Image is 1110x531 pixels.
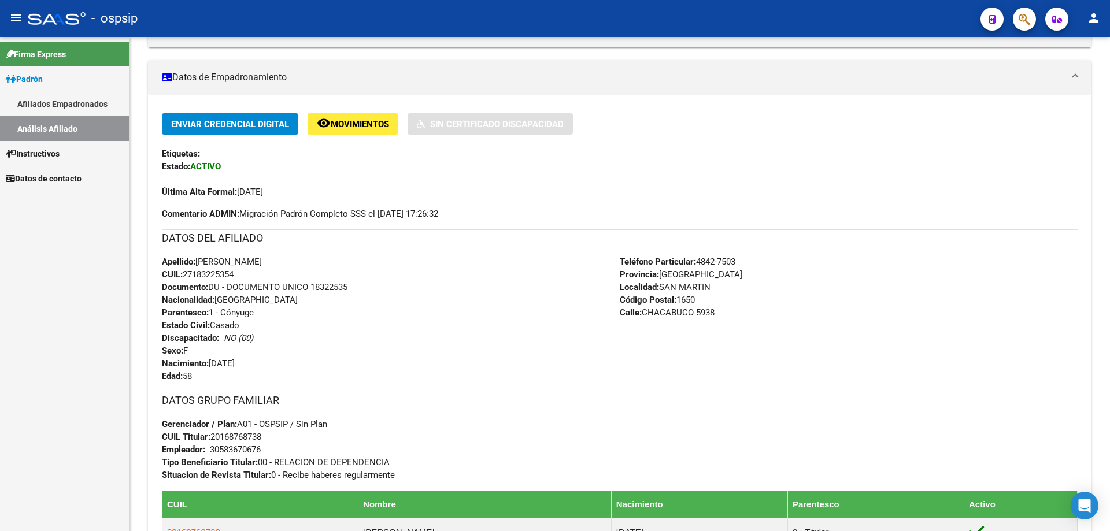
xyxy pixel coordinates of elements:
span: 1 - Cónyuge [162,307,254,318]
th: CUIL [162,491,358,518]
span: 27183225354 [162,269,234,280]
span: Sin Certificado Discapacidad [430,119,564,129]
span: 00 - RELACION DE DEPENDENCIA [162,457,390,467]
span: Datos de contacto [6,172,82,185]
mat-icon: person [1087,11,1101,25]
strong: Documento: [162,282,208,292]
span: SAN MARTIN [620,282,711,292]
th: Nacimiento [611,491,787,518]
span: CHACABUCO 5938 [620,307,715,318]
strong: Estado: [162,161,190,172]
span: - ospsip [91,6,138,31]
span: [DATE] [162,358,235,369]
strong: Nacionalidad: [162,295,214,305]
strong: Comentario ADMIN: [162,209,239,219]
th: Parentesco [787,491,964,518]
span: [GEOGRAPHIC_DATA] [162,295,298,305]
span: [PERSON_NAME] [162,257,262,267]
th: Activo [964,491,1078,518]
strong: CUIL: [162,269,183,280]
strong: Empleador: [162,444,205,455]
span: [DATE] [162,187,263,197]
strong: Discapacitado: [162,333,219,343]
strong: Apellido: [162,257,195,267]
strong: Código Postal: [620,295,676,305]
button: Movimientos [308,113,398,135]
span: F [162,346,188,356]
span: 58 [162,371,192,381]
span: Padrón [6,73,43,86]
span: Migración Padrón Completo SSS el [DATE] 17:26:32 [162,207,438,220]
mat-panel-title: Datos de Empadronamiento [162,71,1064,84]
span: 4842-7503 [620,257,735,267]
strong: CUIL Titular: [162,432,210,442]
strong: Teléfono Particular: [620,257,696,267]
strong: Gerenciador / Plan: [162,419,237,429]
mat-expansion-panel-header: Datos de Empadronamiento [148,60,1091,95]
button: Sin Certificado Discapacidad [408,113,573,135]
span: DU - DOCUMENTO UNICO 18322535 [162,282,347,292]
span: Instructivos [6,147,60,160]
span: Casado [162,320,239,331]
mat-icon: menu [9,11,23,25]
strong: Tipo Beneficiario Titular: [162,457,258,467]
strong: Etiquetas: [162,148,200,159]
strong: Estado Civil: [162,320,210,331]
strong: Sexo: [162,346,183,356]
strong: Situacion de Revista Titular: [162,470,271,480]
i: NO (00) [224,333,253,343]
span: 1650 [620,295,695,305]
strong: Localidad: [620,282,659,292]
button: Enviar Credencial Digital [162,113,298,135]
strong: ACTIVO [190,161,221,172]
strong: Edad: [162,371,183,381]
span: 0 - Recibe haberes regularmente [162,470,395,480]
strong: Última Alta Formal: [162,187,237,197]
strong: Provincia: [620,269,659,280]
mat-icon: remove_red_eye [317,116,331,130]
div: 30583670676 [210,443,261,456]
span: A01 - OSPSIP / Sin Plan [162,419,327,429]
th: Nombre [358,491,612,518]
h3: DATOS GRUPO FAMILIAR [162,392,1078,409]
strong: Nacimiento: [162,358,209,369]
h3: DATOS DEL AFILIADO [162,230,1078,246]
span: 20168768738 [162,432,261,442]
strong: Parentesco: [162,307,209,318]
span: Firma Express [6,48,66,61]
span: Enviar Credencial Digital [171,119,289,129]
div: Open Intercom Messenger [1071,492,1098,519]
span: Movimientos [331,119,389,129]
span: [GEOGRAPHIC_DATA] [620,269,742,280]
strong: Calle: [620,307,642,318]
